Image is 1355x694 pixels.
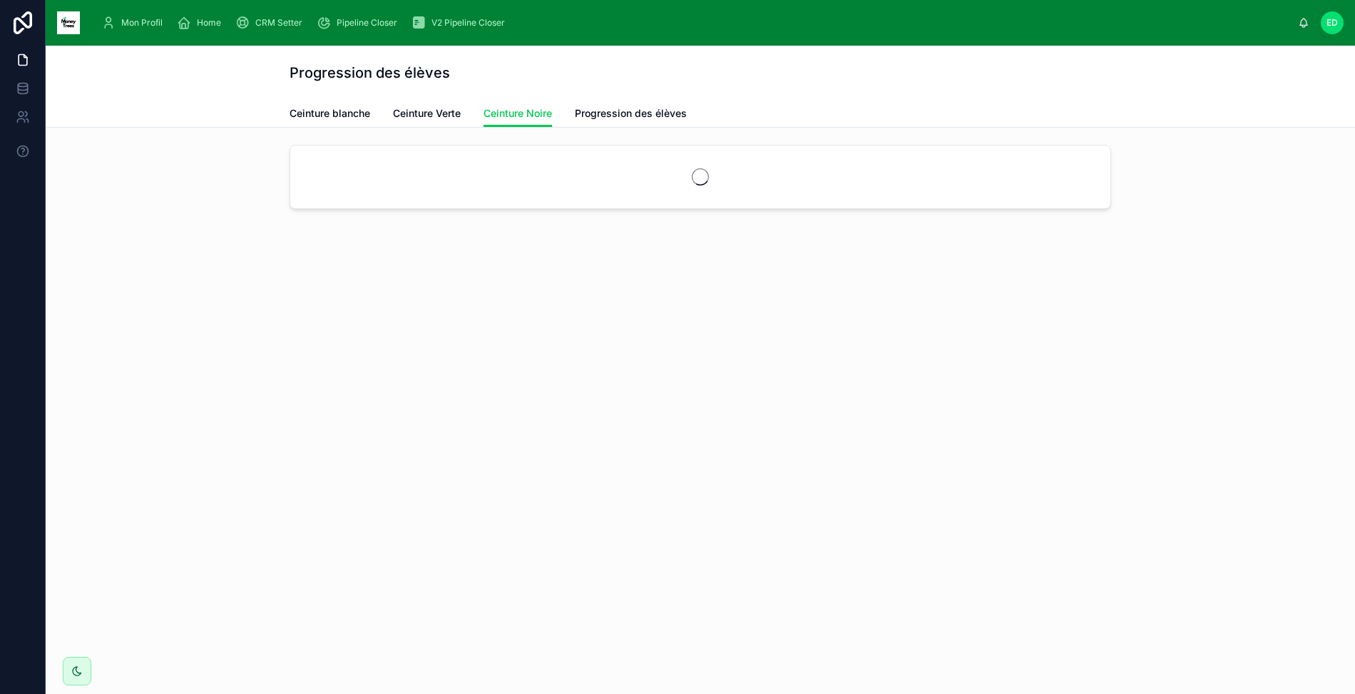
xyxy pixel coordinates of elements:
[231,10,312,36] a: CRM Setter
[91,7,1298,39] div: scrollable content
[173,10,231,36] a: Home
[1326,17,1338,29] span: ED
[484,101,552,128] a: Ceinture Noire
[484,106,552,121] span: Ceinture Noire
[393,106,461,121] span: Ceinture Verte
[121,17,163,29] span: Mon Profil
[57,11,80,34] img: App logo
[575,106,687,121] span: Progression des élèves
[431,17,505,29] span: V2 Pipeline Closer
[393,101,461,129] a: Ceinture Verte
[97,10,173,36] a: Mon Profil
[290,106,370,121] span: Ceinture blanche
[407,10,515,36] a: V2 Pipeline Closer
[255,17,302,29] span: CRM Setter
[337,17,397,29] span: Pipeline Closer
[290,101,370,129] a: Ceinture blanche
[197,17,221,29] span: Home
[575,101,687,129] a: Progression des élèves
[290,63,450,83] h1: Progression des élèves
[312,10,407,36] a: Pipeline Closer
